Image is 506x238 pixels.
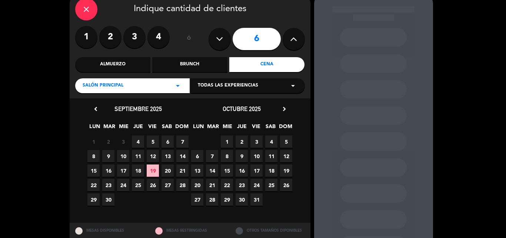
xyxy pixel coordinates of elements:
[162,150,174,162] span: 13
[146,122,159,134] span: VIE
[87,179,100,191] span: 22
[176,179,189,191] span: 28
[221,136,233,148] span: 1
[147,150,159,162] span: 12
[147,179,159,191] span: 26
[132,164,144,177] span: 18
[152,57,227,72] div: Brunch
[198,82,258,89] span: Todas las experiencias
[87,150,100,162] span: 8
[221,179,233,191] span: 22
[89,122,101,134] span: LUN
[192,122,204,134] span: LUN
[162,164,174,177] span: 20
[191,164,203,177] span: 13
[265,150,277,162] span: 11
[87,193,100,206] span: 29
[173,81,182,90] i: arrow_drop_down
[102,150,114,162] span: 9
[280,105,288,113] i: chevron_right
[250,164,263,177] span: 17
[289,81,297,90] i: arrow_drop_down
[207,122,219,134] span: MAR
[75,26,97,48] label: 1
[162,136,174,148] span: 6
[123,26,146,48] label: 3
[132,179,144,191] span: 25
[221,122,233,134] span: MIE
[114,105,162,113] span: septiembre 2025
[236,136,248,148] span: 2
[103,122,115,134] span: MAR
[99,26,121,48] label: 2
[221,193,233,206] span: 29
[87,136,100,148] span: 1
[132,150,144,162] span: 11
[102,179,114,191] span: 23
[250,150,263,162] span: 10
[280,179,292,191] span: 26
[147,164,159,177] span: 19
[102,193,114,206] span: 30
[264,122,277,134] span: SAB
[236,150,248,162] span: 9
[221,164,233,177] span: 15
[117,136,129,148] span: 3
[206,179,218,191] span: 21
[236,164,248,177] span: 16
[250,136,263,148] span: 3
[177,26,201,52] div: ó
[102,164,114,177] span: 16
[147,26,170,48] label: 4
[236,179,248,191] span: 23
[223,105,261,113] span: octubre 2025
[265,179,277,191] span: 25
[280,164,292,177] span: 19
[236,193,248,206] span: 30
[176,164,189,177] span: 21
[175,122,187,134] span: DOM
[221,150,233,162] span: 8
[191,179,203,191] span: 20
[280,150,292,162] span: 12
[75,57,150,72] div: Almuerzo
[176,136,189,148] span: 7
[279,122,291,134] span: DOM
[176,150,189,162] span: 14
[250,193,263,206] span: 31
[250,179,263,191] span: 24
[132,122,144,134] span: JUE
[265,164,277,177] span: 18
[117,150,129,162] span: 10
[280,136,292,148] span: 5
[206,164,218,177] span: 14
[250,122,262,134] span: VIE
[265,136,277,148] span: 4
[83,82,123,89] span: Salón Principal
[236,122,248,134] span: JUE
[102,136,114,148] span: 2
[87,164,100,177] span: 15
[191,150,203,162] span: 6
[162,179,174,191] span: 27
[117,164,129,177] span: 17
[229,57,304,72] div: Cena
[82,5,91,14] i: close
[92,105,100,113] i: chevron_left
[117,179,129,191] span: 24
[206,193,218,206] span: 28
[132,136,144,148] span: 4
[161,122,173,134] span: SAB
[117,122,130,134] span: MIE
[191,193,203,206] span: 27
[147,136,159,148] span: 5
[206,150,218,162] span: 7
